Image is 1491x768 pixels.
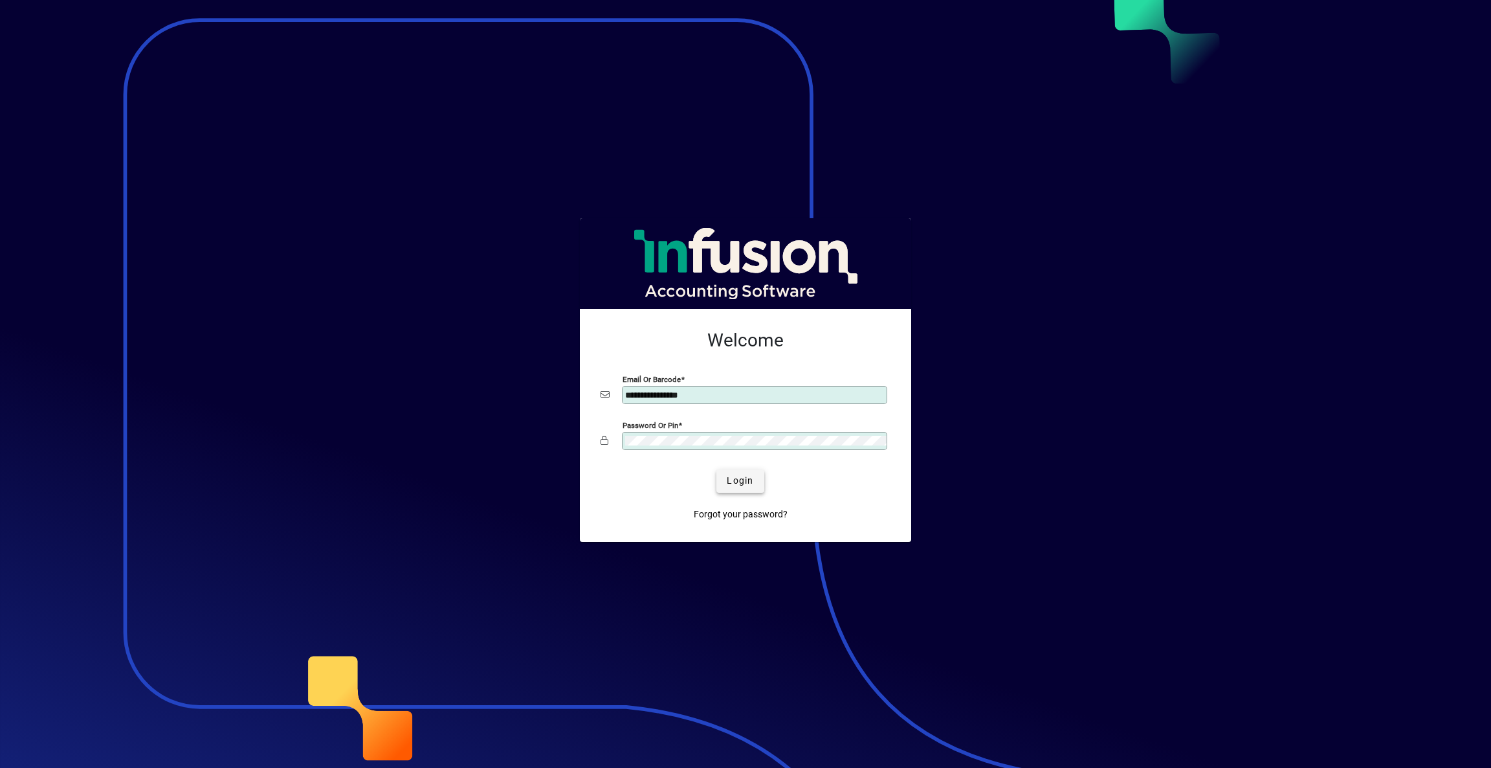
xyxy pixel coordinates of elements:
mat-label: Email or Barcode [623,374,681,383]
mat-label: Password or Pin [623,420,678,429]
button: Login [716,469,764,493]
span: Login [727,474,753,488]
h2: Welcome [601,330,890,352]
a: Forgot your password? [689,503,793,526]
span: Forgot your password? [694,508,788,521]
